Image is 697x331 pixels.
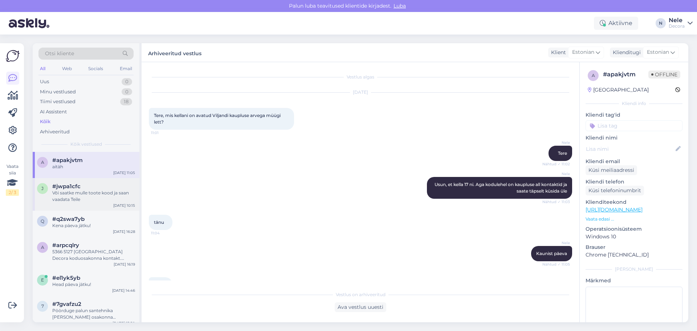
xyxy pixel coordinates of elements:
span: Offline [648,70,680,78]
span: Estonian [572,48,594,56]
div: aitäh [52,164,135,170]
div: Web [61,64,73,73]
span: Tere, mis kellani on avatud Viljandi kaupluse arvega müügi lett? [154,113,282,125]
p: Kliendi email [586,158,682,165]
p: Klienditeekond [586,198,682,206]
span: Nele [543,240,570,246]
p: Chrome [TECHNICAL_ID] [586,251,682,259]
div: Arhiveeritud [40,128,70,136]
div: N [656,18,666,28]
div: Socials [87,64,105,73]
p: Kliendi tag'id [586,111,682,119]
span: 11:04 [151,230,178,236]
span: #apakjvtm [52,157,83,164]
p: Märkmed [586,277,682,284]
span: Nähtud ✓ 11:05 [542,262,570,267]
span: #q2swa7yb [52,216,85,222]
div: [PERSON_NAME] [586,266,682,273]
span: Nähtud ✓ 11:02 [542,161,570,167]
span: Nähtud ✓ 11:03 [542,199,570,205]
span: Vestlus on arhiveeritud [336,291,386,298]
div: [DATE] 14:46 [112,288,135,293]
span: a [592,73,595,78]
div: Aktiivne [594,17,638,30]
div: 0 [122,78,132,85]
span: Luba [391,3,408,9]
span: q [41,218,44,224]
div: Kõik [40,118,50,125]
span: 7 [41,303,44,309]
div: [DATE] 11:05 [113,170,135,175]
p: Brauser [586,243,682,251]
div: 0 [122,88,132,96]
div: # apakjvtm [603,70,648,79]
span: j [41,186,44,191]
input: Lisa nimi [586,145,674,153]
div: [DATE] 13:50 [113,320,135,326]
div: Vestlus algas [149,74,572,80]
span: Nele [543,171,570,177]
input: Lisa tag [586,120,682,131]
span: #el1yk5yb [52,275,80,281]
span: a [41,160,44,165]
span: e [41,277,44,283]
span: Otsi kliente [45,50,74,57]
div: [GEOGRAPHIC_DATA] [588,86,649,94]
div: Või saatke mulle toote kood ja saan vaadata Teile [52,190,135,203]
span: 11:01 [151,130,178,136]
p: Vaata edasi ... [586,216,682,222]
div: [DATE] 16:19 [114,262,135,267]
p: Kliendi nimi [586,134,682,142]
div: Head päeva jätku! [52,281,135,288]
div: Nele [669,17,685,23]
span: #jwpa1cfc [52,183,81,190]
span: Kõik vestlused [70,141,102,148]
div: Klienditugi [610,49,641,56]
p: Operatsioonisüsteem [586,225,682,233]
div: Kliendi info [586,100,682,107]
span: #7gvafzu2 [52,301,81,307]
img: Askly Logo [6,49,20,63]
div: Kena päeva jätku! [52,222,135,229]
div: Ava vestlus uuesti [335,302,386,312]
div: Email [118,64,134,73]
a: NeleDecora [669,17,693,29]
span: tänu [154,219,164,225]
div: Vaata siia [6,163,19,196]
div: Küsi meiliaadressi [586,165,637,175]
span: a [41,245,44,250]
a: [URL][DOMAIN_NAME] [586,206,643,213]
div: Klient [548,49,566,56]
div: 2 / 3 [6,189,19,196]
span: #arpcqlry [52,242,79,249]
div: Küsi telefoninumbrit [586,186,644,195]
div: AI Assistent [40,108,67,116]
div: [DATE] 16:28 [113,229,135,234]
span: Estonian [647,48,669,56]
span: Tere [558,150,567,156]
div: Uus [40,78,49,85]
div: [DATE] [149,89,572,96]
span: Usun, et kella 17 ni. Aga kodulehel on kaupluse all kontaktid ja saate täpselt küsida üle [435,182,568,194]
div: [DATE] 10:15 [113,203,135,208]
p: Kliendi telefon [586,178,682,186]
label: Arhiveeritud vestlus [148,48,201,57]
div: 18 [120,98,132,105]
span: Nele [543,140,570,145]
p: Windows 10 [586,233,682,241]
div: Pöörduge palun santehnika [PERSON_NAME] osakonna [PERSON_NAME], telefon: [PHONE_NUMBER] ; e-mail:... [52,307,135,320]
div: Tiimi vestlused [40,98,76,105]
div: Minu vestlused [40,88,76,96]
div: 5366 5127 [GEOGRAPHIC_DATA] Decora koduosakonna kontakt. Peaks nende [PERSON_NAME], osakonna tööt... [52,249,135,262]
div: Decora [669,23,685,29]
div: All [38,64,47,73]
span: Kaunist päeva [536,251,567,256]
